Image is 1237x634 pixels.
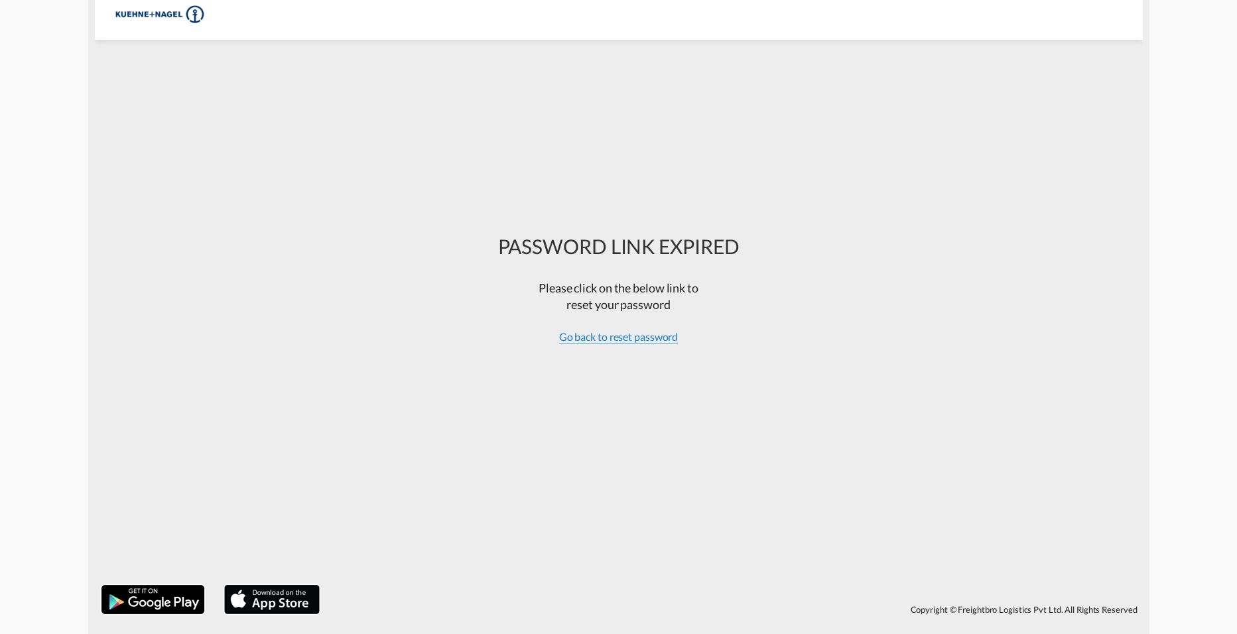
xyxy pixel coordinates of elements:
span: reset your password [566,297,670,312]
div: PASSWORD LINK EXPIRED [498,232,740,260]
img: apple.png [223,584,321,615]
span: Go back to reset password [559,330,679,344]
img: google.png [100,584,206,615]
span: Please click on the below link to [539,281,698,295]
div: Copyright © Freightbro Logistics Pvt Ltd. All Rights Reserved [326,598,1143,621]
